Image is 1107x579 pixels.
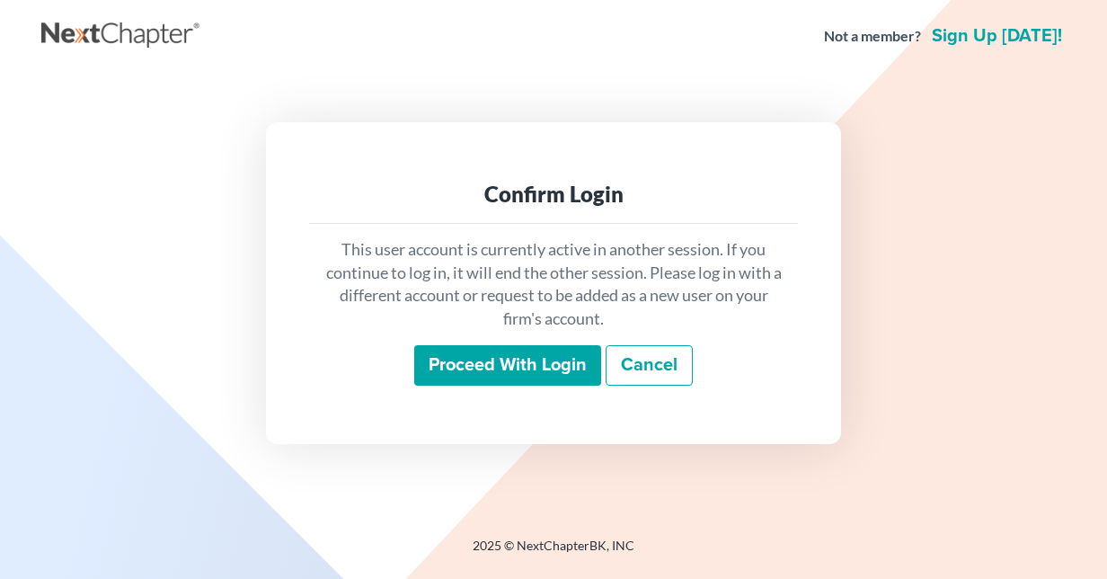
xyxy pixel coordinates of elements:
input: Proceed with login [414,345,601,387]
a: Sign up [DATE]! [928,27,1066,45]
strong: Not a member? [824,26,921,47]
p: This user account is currently active in another session. If you continue to log in, it will end ... [323,238,784,331]
div: Confirm Login [323,180,784,209]
a: Cancel [606,345,693,387]
div: 2025 © NextChapterBK, INC [41,537,1066,569]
